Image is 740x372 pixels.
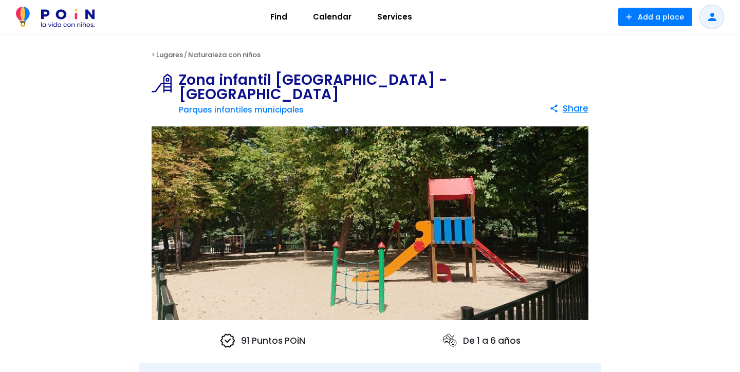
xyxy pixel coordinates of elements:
button: Share [549,99,588,118]
a: Find [257,5,300,29]
img: verified icon [219,332,236,349]
button: Add a place [618,8,692,26]
div: < / [139,47,601,63]
p: De 1 a 6 años [441,332,521,349]
a: Services [364,5,425,29]
a: Parques infantiles municipales [179,104,304,115]
img: Zona infantil Puerta de España - Parque de El Retiro [152,126,588,321]
img: ages icon [441,332,458,349]
img: POiN [16,7,95,27]
img: Parques infantiles municipales [152,73,179,94]
a: Naturaleza con niños [188,50,261,60]
span: Find [266,9,292,25]
span: Services [373,9,417,25]
span: Calendar [308,9,356,25]
h1: Zona infantil [GEOGRAPHIC_DATA] - [GEOGRAPHIC_DATA] [179,73,549,102]
a: Calendar [300,5,364,29]
p: 91 Puntos POiN [219,332,305,349]
a: Lugares [156,50,183,60]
